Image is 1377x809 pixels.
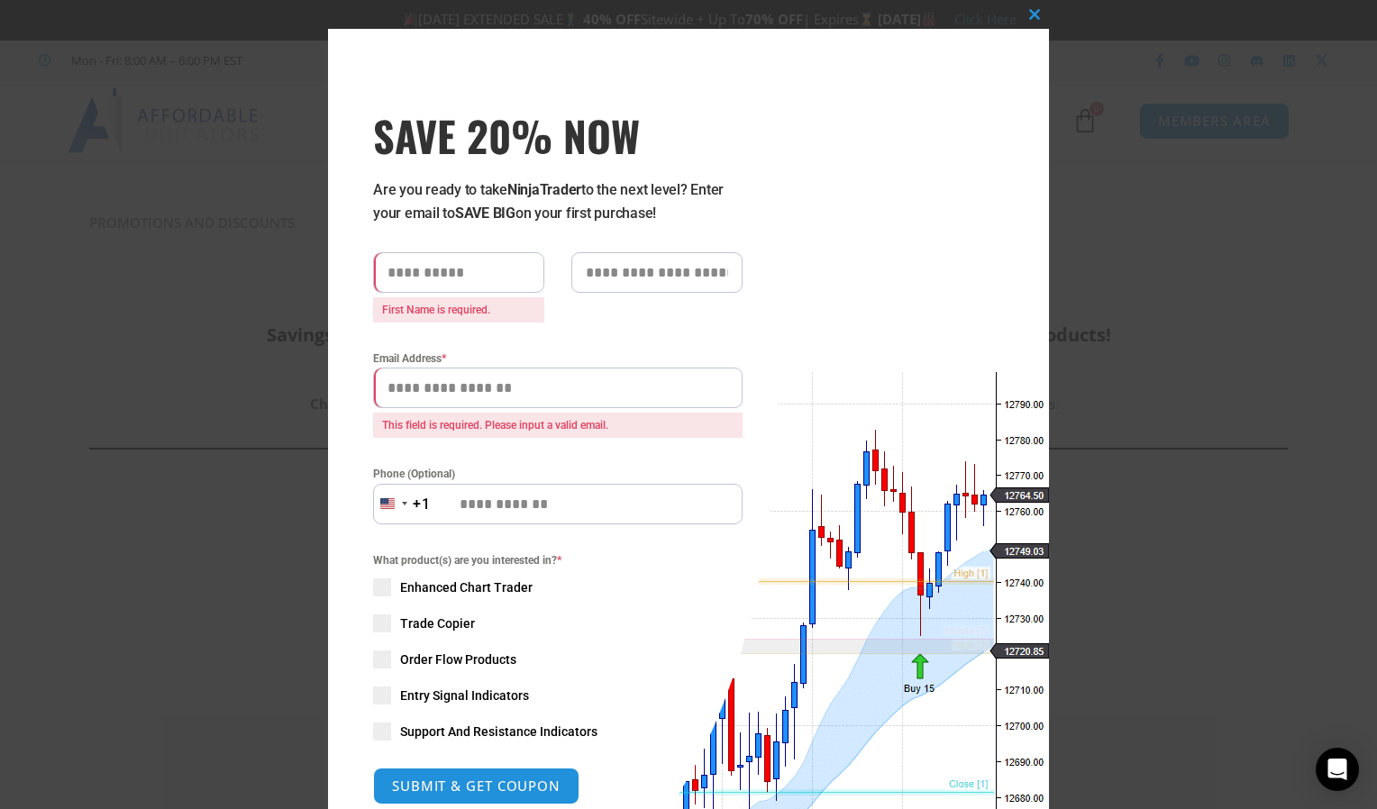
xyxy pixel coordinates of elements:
[373,723,743,741] label: Support And Resistance Indicators
[400,650,516,668] span: Order Flow Products
[373,465,743,483] label: Phone (Optional)
[373,110,743,160] span: SAVE 20% NOW
[413,493,431,516] div: +1
[400,578,533,596] span: Enhanced Chart Trader
[373,650,743,668] label: Order Flow Products
[373,297,544,323] span: First Name is required.
[373,178,743,225] p: Are you ready to take to the next level? Enter your email to on your first purchase!
[400,686,529,704] span: Entry Signal Indicators
[373,551,743,569] span: What product(s) are you interested in?
[373,413,743,438] span: This field is required. Please input a valid email.
[373,686,743,704] label: Entry Signal Indicators
[373,578,743,596] label: Enhanced Chart Trader
[373,614,743,632] label: Trade Copier
[373,484,431,524] button: Selected country
[373,768,579,804] button: SUBMIT & GET COUPON
[400,614,475,632] span: Trade Copier
[455,205,515,222] strong: SAVE BIG
[1316,748,1359,791] div: Open Intercom Messenger
[400,723,597,741] span: Support And Resistance Indicators
[507,181,581,198] strong: NinjaTrader
[373,350,743,368] label: Email Address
